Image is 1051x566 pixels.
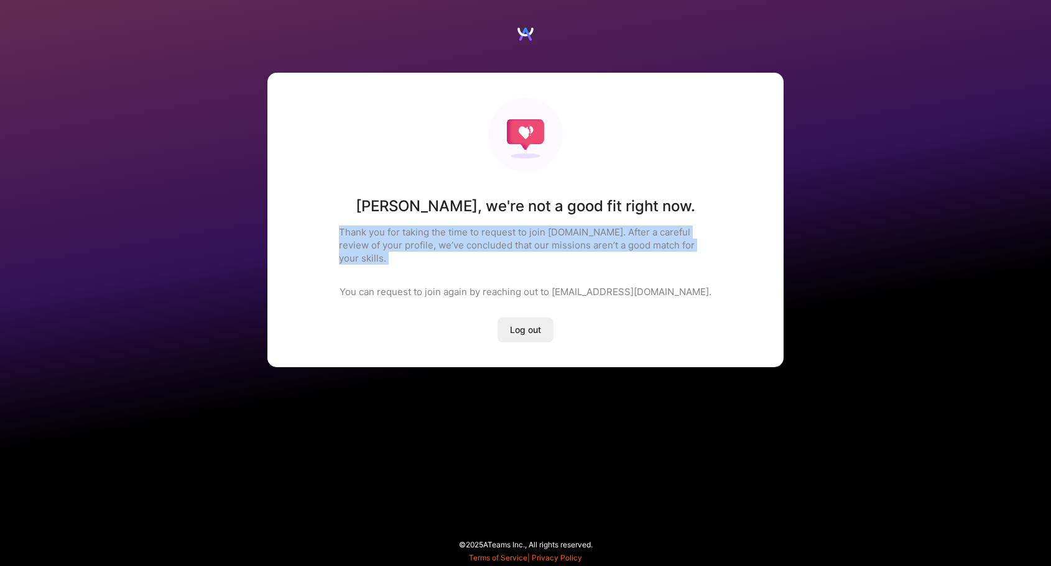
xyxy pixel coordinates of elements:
[510,324,541,336] span: Log out
[532,553,582,562] a: Privacy Policy
[469,553,527,562] a: Terms of Service
[339,226,712,265] p: Thank you for taking the time to request to join [DOMAIN_NAME]. After a careful review of your pr...
[340,285,711,298] p: You can request to join again by reaching out to [EMAIL_ADDRESS][DOMAIN_NAME].
[488,98,563,172] img: Not fit
[516,25,535,43] img: Logo
[356,197,695,216] h1: [PERSON_NAME] , we're not a good fit right now.
[469,553,582,562] span: |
